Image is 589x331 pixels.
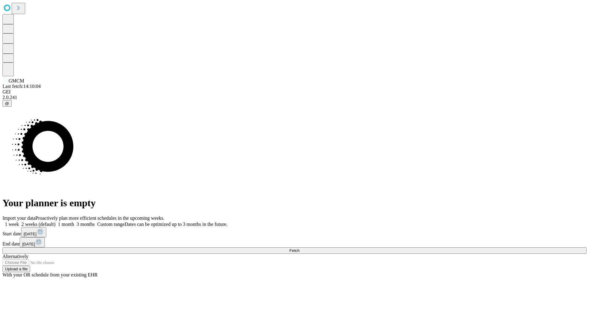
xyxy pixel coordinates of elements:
[2,100,12,107] button: @
[5,101,9,106] span: @
[21,222,56,227] span: 2 weeks (default)
[2,84,41,89] span: Last fetch: 14:10:04
[77,222,95,227] span: 3 months
[5,222,19,227] span: 1 week
[9,78,24,83] span: GMCM
[24,232,37,236] span: [DATE]
[2,89,587,95] div: GEI
[2,197,587,209] h1: Your planner is empty
[2,227,587,237] div: Start date
[2,266,30,272] button: Upload a file
[2,254,28,259] span: Alternatively
[2,237,587,247] div: End date
[2,215,36,221] span: Import your data
[97,222,125,227] span: Custom range
[2,247,587,254] button: Fetch
[58,222,74,227] span: 1 month
[22,242,35,246] span: [DATE]
[20,237,45,247] button: [DATE]
[36,215,164,221] span: Proactively plan more efficient schedules in the upcoming weeks.
[2,95,587,100] div: 2.0.241
[2,272,98,277] span: With your OR schedule from your existing EHR
[125,222,227,227] span: Dates can be optimized up to 3 months in the future.
[21,227,46,237] button: [DATE]
[289,248,299,253] span: Fetch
